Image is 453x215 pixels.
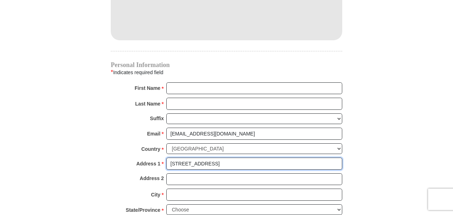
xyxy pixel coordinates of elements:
h4: Personal Information [111,62,342,68]
strong: Country [141,144,161,154]
strong: Address 2 [140,173,164,183]
strong: City [151,190,160,200]
div: Indicates required field [111,68,342,77]
strong: Email [147,129,160,139]
strong: First Name [135,83,160,93]
strong: Suffix [150,113,164,123]
strong: Address 1 [136,159,161,169]
strong: State/Province [126,205,160,215]
strong: Last Name [135,99,161,109]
